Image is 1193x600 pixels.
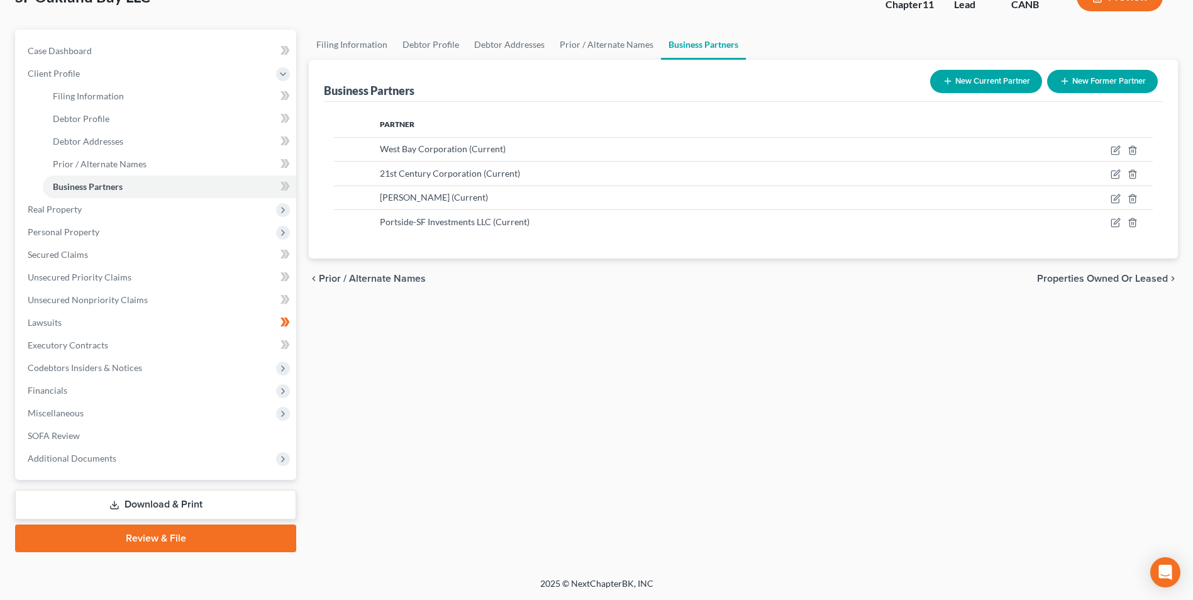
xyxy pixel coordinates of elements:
[43,85,296,108] a: Filing Information
[43,108,296,130] a: Debtor Profile
[18,266,296,289] a: Unsecured Priority Claims
[28,362,142,373] span: Codebtors Insiders & Notices
[552,30,661,60] a: Prior / Alternate Names
[28,340,108,350] span: Executory Contracts
[1037,274,1168,284] span: Properties Owned or Leased
[380,168,520,179] span: 21st Century Corporation (Current)
[28,226,99,237] span: Personal Property
[309,274,426,284] button: chevron_left Prior / Alternate Names
[28,408,84,418] span: Miscellaneous
[380,143,506,154] span: West Bay Corporation (Current)
[28,430,80,441] span: SOFA Review
[18,334,296,357] a: Executory Contracts
[53,158,147,169] span: Prior / Alternate Names
[28,272,131,282] span: Unsecured Priority Claims
[43,153,296,175] a: Prior / Alternate Names
[1168,274,1178,284] i: chevron_right
[28,453,116,464] span: Additional Documents
[18,425,296,447] a: SOFA Review
[15,490,296,519] a: Download & Print
[324,83,414,98] div: Business Partners
[28,204,82,214] span: Real Property
[18,311,296,334] a: Lawsuits
[28,249,88,260] span: Secured Claims
[28,68,80,79] span: Client Profile
[467,30,552,60] a: Debtor Addresses
[53,113,109,124] span: Debtor Profile
[395,30,467,60] a: Debtor Profile
[1047,70,1158,93] button: New Former Partner
[930,70,1042,93] button: New Current Partner
[380,216,530,227] span: Portside-SF Investments LLC (Current)
[661,30,746,60] a: Business Partners
[238,577,955,600] div: 2025 © NextChapterBK, INC
[53,91,124,101] span: Filing Information
[380,192,488,203] span: [PERSON_NAME] (Current)
[28,294,148,305] span: Unsecured Nonpriority Claims
[309,30,395,60] a: Filing Information
[15,525,296,552] a: Review & File
[1150,557,1180,587] div: Open Intercom Messenger
[28,45,92,56] span: Case Dashboard
[18,40,296,62] a: Case Dashboard
[18,243,296,266] a: Secured Claims
[309,274,319,284] i: chevron_left
[43,175,296,198] a: Business Partners
[319,274,426,284] span: Prior / Alternate Names
[53,181,123,192] span: Business Partners
[53,136,123,147] span: Debtor Addresses
[18,289,296,311] a: Unsecured Nonpriority Claims
[1037,274,1178,284] button: Properties Owned or Leased chevron_right
[43,130,296,153] a: Debtor Addresses
[28,317,62,328] span: Lawsuits
[380,119,414,129] span: Partner
[28,385,67,396] span: Financials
